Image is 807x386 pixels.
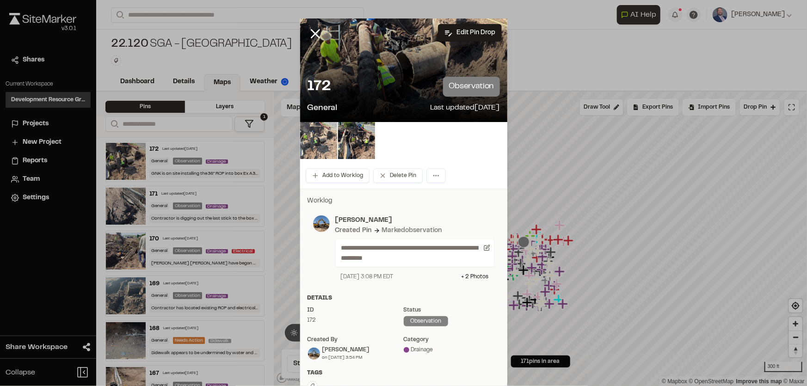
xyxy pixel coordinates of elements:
p: General [308,102,338,115]
div: ID [308,306,404,314]
img: file [338,122,375,159]
div: Details [308,294,500,302]
div: Tags [308,369,500,377]
button: Delete Pin [373,168,423,183]
div: [PERSON_NAME] [322,346,370,354]
p: Worklog [308,196,500,206]
div: observation [404,316,448,326]
div: Status [404,306,500,314]
div: category [404,336,500,344]
div: on [DATE] 3:54 PM [322,354,370,361]
div: Created by [308,336,404,344]
div: Marked observation [382,226,442,236]
div: Drainage [404,346,500,354]
div: [DATE] 3:08 PM EDT [341,273,394,281]
img: photo [313,215,330,232]
p: Last updated [DATE] [431,102,500,115]
div: + 2 Photo s [462,273,489,281]
div: 172 [308,316,404,325]
p: 172 [308,78,331,96]
p: observation [443,77,499,97]
p: [PERSON_NAME] [335,215,494,226]
button: Add to Worklog [306,168,370,183]
div: Created Pin [335,226,372,236]
img: Ross Edwards [308,348,320,360]
img: file [300,122,337,159]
